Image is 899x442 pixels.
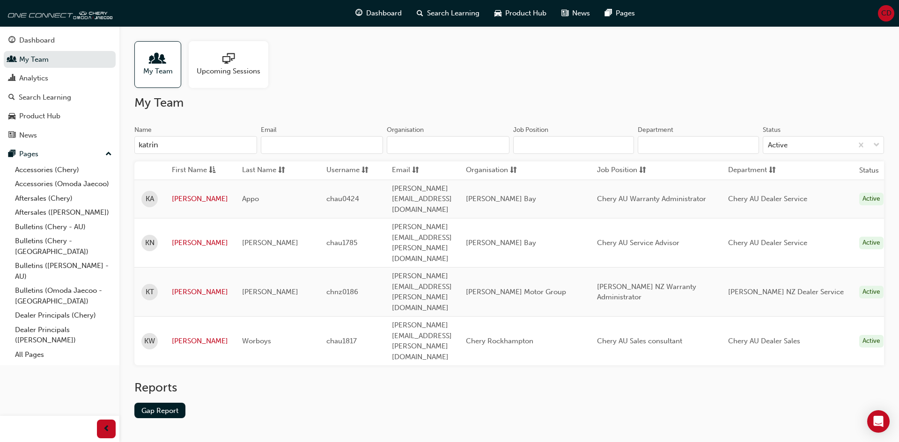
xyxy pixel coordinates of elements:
a: news-iconNews [554,4,597,23]
a: My Team [4,51,116,68]
button: Usernamesorting-icon [326,165,378,176]
span: news-icon [8,131,15,140]
a: [PERSON_NAME] [172,194,228,204]
button: Pages [4,145,116,163]
div: Job Position [513,125,548,135]
span: chau1817 [326,337,357,345]
a: Dashboard [4,32,116,49]
span: search-icon [417,7,423,19]
span: [PERSON_NAME] NZ Dealer Service [728,288,844,296]
span: Pages [616,8,635,19]
span: [PERSON_NAME] [242,288,298,296]
th: Status [859,165,879,176]
span: down-icon [873,139,880,152]
span: Organisation [466,165,508,176]
span: news-icon [561,7,568,19]
span: up-icon [105,148,112,160]
span: sorting-icon [361,165,368,176]
button: First Nameasc-icon [172,165,223,176]
div: Dashboard [19,35,55,46]
span: KA [146,194,154,204]
h2: My Team [134,95,884,110]
h2: Reports [134,380,884,395]
span: Chery AU Dealer Sales [728,337,800,345]
span: Chery AU Dealer Service [728,239,807,247]
div: Pages [19,149,38,159]
span: people-icon [8,56,15,64]
span: guage-icon [8,36,15,45]
span: My Team [143,66,173,77]
div: Organisation [387,125,424,135]
span: Email [392,165,410,176]
div: Open Intercom Messenger [867,410,890,433]
div: News [19,130,37,141]
a: Aftersales ([PERSON_NAME]) [11,205,116,220]
span: chart-icon [8,74,15,83]
button: Departmentsorting-icon [728,165,780,176]
a: Dealer Principals ([PERSON_NAME]) [11,323,116,348]
a: Dealer Principals (Chery) [11,308,116,323]
a: Accessories (Omoda Jaecoo) [11,177,116,191]
span: Chery Rockhampton [466,337,533,345]
button: DashboardMy TeamAnalyticsSearch LearningProduct HubNews [4,30,116,145]
span: [PERSON_NAME][EMAIL_ADDRESS][PERSON_NAME][DOMAIN_NAME] [392,321,452,361]
span: First Name [172,165,207,176]
button: CD [878,5,894,22]
span: Department [728,165,767,176]
input: Job Position [513,136,634,154]
a: pages-iconPages [597,4,642,23]
span: pages-icon [605,7,612,19]
a: Bulletins (Omoda Jaecoo - [GEOGRAPHIC_DATA]) [11,283,116,308]
input: Department [638,136,759,154]
a: Bulletins (Chery - AU) [11,220,116,234]
span: Chery AU Warranty Administrator [597,195,706,203]
div: Product Hub [19,111,60,122]
span: KN [145,238,155,248]
span: sorting-icon [769,165,776,176]
span: [PERSON_NAME][EMAIL_ADDRESS][DOMAIN_NAME] [392,184,452,214]
span: KW [144,336,155,347]
a: Gap Report [134,403,185,418]
span: CD [881,8,892,19]
span: [PERSON_NAME] Bay [466,239,536,247]
a: [PERSON_NAME] [172,238,228,248]
div: Analytics [19,73,48,84]
span: guage-icon [355,7,362,19]
span: chau1785 [326,239,357,247]
span: KT [146,287,154,297]
div: Active [859,335,884,348]
div: Active [859,237,884,249]
span: search-icon [8,94,15,102]
button: Organisationsorting-icon [466,165,517,176]
span: sorting-icon [278,165,285,176]
span: people-icon [152,53,164,66]
div: Name [134,125,152,135]
span: car-icon [8,112,15,121]
input: Name [134,136,257,154]
a: Bulletins (Chery - [GEOGRAPHIC_DATA]) [11,234,116,259]
div: Status [763,125,781,135]
span: sessionType_ONLINE_URL-icon [222,53,235,66]
span: sorting-icon [510,165,517,176]
span: chau0424 [326,195,359,203]
span: sorting-icon [639,165,646,176]
a: Product Hub [4,108,116,125]
span: Appo [242,195,259,203]
a: All Pages [11,348,116,362]
div: Active [859,193,884,205]
div: Department [638,125,673,135]
span: asc-icon [209,165,216,176]
a: Bulletins ([PERSON_NAME] - AU) [11,259,116,283]
span: car-icon [494,7,501,19]
span: Search Learning [427,8,479,19]
span: Chery AU Service Advisor [597,239,679,247]
span: [PERSON_NAME] [242,239,298,247]
a: oneconnect [5,4,112,22]
span: Worboys [242,337,271,345]
span: [PERSON_NAME] Motor Group [466,288,566,296]
input: Email [261,136,383,154]
span: [PERSON_NAME][EMAIL_ADDRESS][PERSON_NAME][DOMAIN_NAME] [392,223,452,263]
span: [PERSON_NAME][EMAIL_ADDRESS][PERSON_NAME][DOMAIN_NAME] [392,272,452,312]
a: [PERSON_NAME] [172,336,228,347]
